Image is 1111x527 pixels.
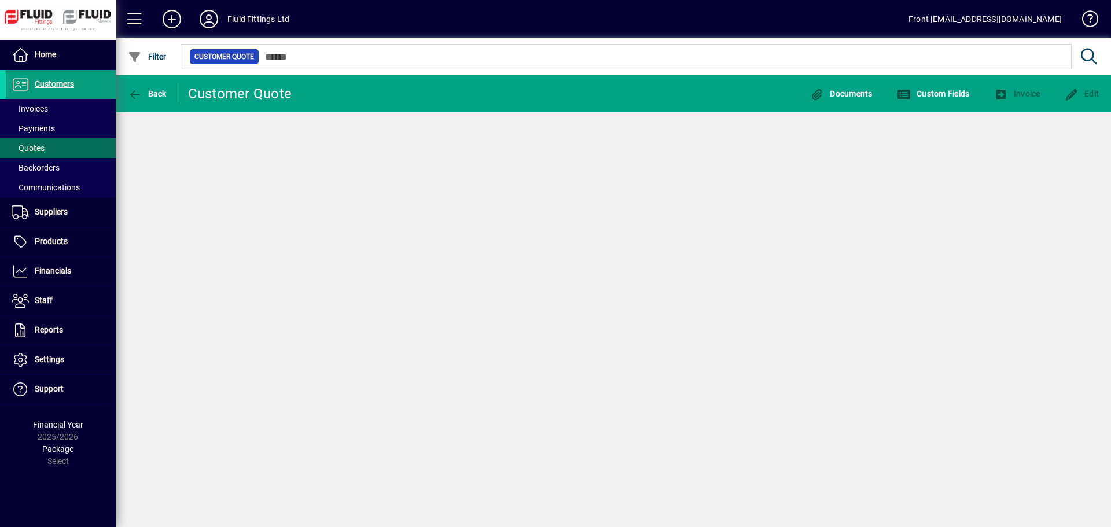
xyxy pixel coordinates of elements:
a: Suppliers [6,198,116,227]
span: Suppliers [35,207,68,216]
a: Invoices [6,99,116,119]
app-page-header-button: Back [116,83,179,104]
a: Staff [6,286,116,315]
span: Products [35,237,68,246]
span: Back [128,89,167,98]
div: Customer Quote [188,84,292,103]
a: Quotes [6,138,116,158]
span: Home [35,50,56,59]
span: Quotes [12,143,45,153]
a: Reports [6,316,116,345]
button: Documents [807,83,875,104]
div: Front [EMAIL_ADDRESS][DOMAIN_NAME] [908,10,1062,28]
span: Financials [35,266,71,275]
span: Staff [35,296,53,305]
a: Support [6,375,116,404]
span: Invoice [994,89,1040,98]
span: Edit [1065,89,1099,98]
span: Customers [35,79,74,89]
a: Payments [6,119,116,138]
button: Custom Fields [894,83,973,104]
button: Profile [190,9,227,30]
button: Filter [125,46,170,67]
span: Support [35,384,64,393]
span: Reports [35,325,63,334]
a: Settings [6,345,116,374]
button: Edit [1062,83,1102,104]
a: Backorders [6,158,116,178]
a: Home [6,40,116,69]
a: Knowledge Base [1073,2,1097,40]
span: Communications [12,183,80,192]
span: Customer Quote [194,51,254,62]
button: Add [153,9,190,30]
span: Documents [810,89,873,98]
span: Payments [12,124,55,133]
button: Back [125,83,170,104]
span: Filter [128,52,167,61]
span: Settings [35,355,64,364]
a: Products [6,227,116,256]
span: Financial Year [33,420,83,429]
button: Invoice [991,83,1043,104]
span: Custom Fields [897,89,970,98]
div: Fluid Fittings Ltd [227,10,289,28]
a: Financials [6,257,116,286]
span: Invoices [12,104,48,113]
span: Backorders [12,163,60,172]
a: Communications [6,178,116,197]
span: Package [42,444,73,454]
